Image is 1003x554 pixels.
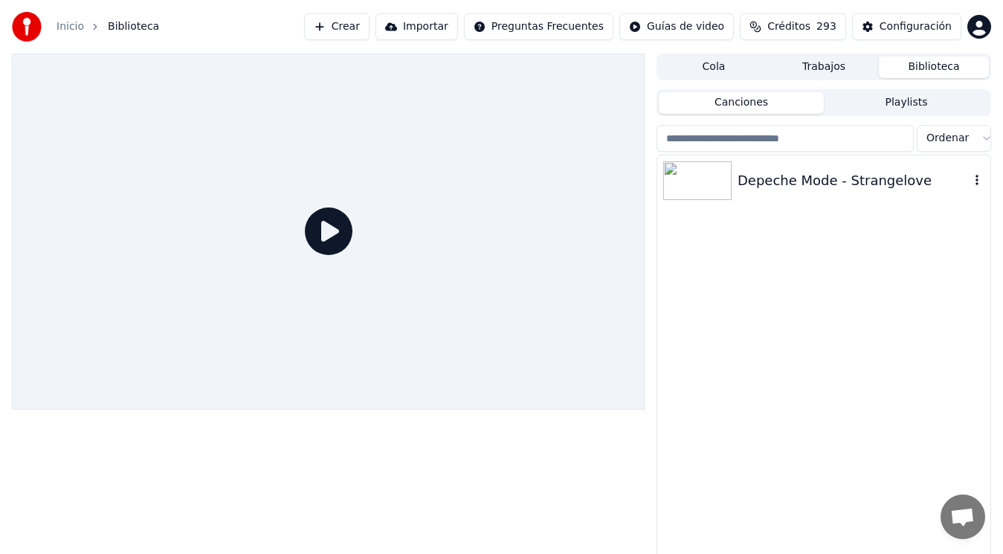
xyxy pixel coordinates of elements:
span: Biblioteca [108,19,159,34]
button: Biblioteca [879,57,989,78]
button: Canciones [659,92,824,114]
button: Créditos293 [740,13,846,40]
nav: breadcrumb [57,19,159,34]
button: Trabajos [769,57,879,78]
span: 293 [816,19,836,34]
button: Guías de video [619,13,734,40]
div: Configuración [880,19,952,34]
button: Cola [659,57,769,78]
span: Ordenar [926,131,969,146]
div: Depeche Mode - Strangelove [738,170,970,191]
button: Importar [375,13,458,40]
button: Playlists [824,92,989,114]
button: Preguntas Frecuentes [464,13,613,40]
a: Chat abierto [941,495,985,539]
button: Crear [304,13,370,40]
img: youka [12,12,42,42]
a: Inicio [57,19,84,34]
button: Configuración [852,13,961,40]
span: Créditos [767,19,810,34]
